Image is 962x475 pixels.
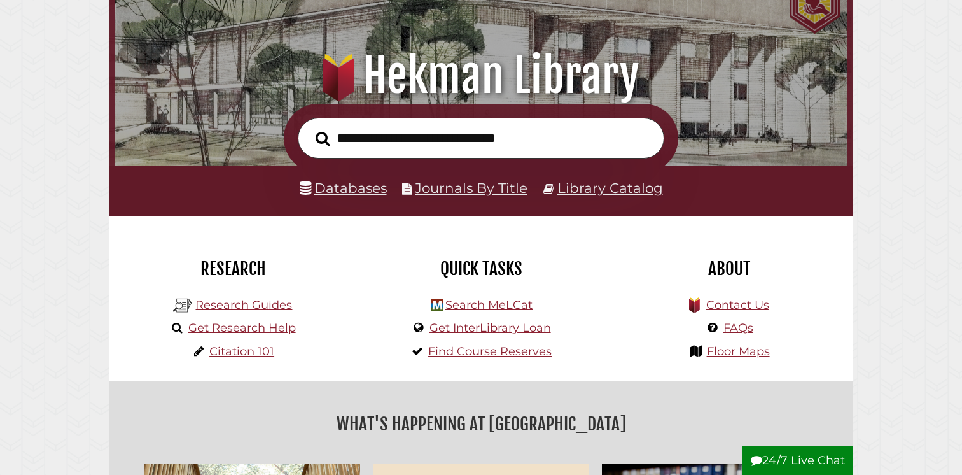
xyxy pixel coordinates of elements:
a: Databases [300,180,387,196]
a: Get Research Help [188,321,296,335]
a: Research Guides [195,298,292,312]
h2: What's Happening at [GEOGRAPHIC_DATA] [118,409,844,439]
h2: About [615,258,844,280]
a: Floor Maps [707,344,770,358]
a: Get InterLibrary Loan [429,321,551,335]
a: Find Course Reserves [428,344,552,358]
button: Search [309,128,336,150]
a: Journals By Title [415,180,527,196]
h2: Quick Tasks [366,258,596,280]
a: Citation 101 [209,344,274,358]
a: Search MeLCat [445,298,533,312]
h1: Hekman Library [130,48,833,104]
img: Hekman Library Logo [431,299,443,311]
h2: Research [118,258,347,280]
img: Hekman Library Logo [173,296,192,315]
i: Search [316,131,330,146]
a: FAQs [723,321,753,335]
a: Contact Us [706,298,769,312]
a: Library Catalog [557,180,663,196]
